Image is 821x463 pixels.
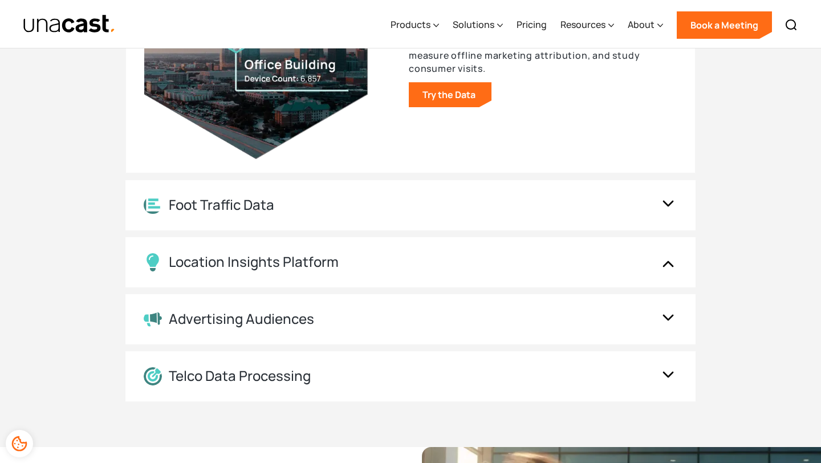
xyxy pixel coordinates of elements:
a: Pricing [517,2,547,48]
img: Advertising Audiences icon [144,311,162,327]
div: Products [391,18,430,31]
div: Location Insights Platform [169,254,339,270]
div: Solutions [453,18,494,31]
img: Location Data Processing icon [144,367,162,385]
div: Resources [560,18,605,31]
div: Telco Data Processing [169,368,311,384]
div: Solutions [453,2,503,48]
div: About [628,18,655,31]
div: Resources [560,2,614,48]
div: About [628,2,663,48]
div: Advertising Audiences [169,311,314,327]
div: Cookie Preferences [6,430,33,457]
img: Location Analytics icon [144,196,162,214]
img: Unacast text logo [23,14,116,34]
div: Products [391,2,439,48]
a: Book a Meeting [677,11,772,39]
div: Foot Traffic Data [169,197,274,213]
img: Location Insights Platform icon [144,253,162,271]
a: home [23,14,116,34]
img: Search icon [785,18,798,32]
p: Get insights into how people move around in areas of interest around the world. Build better audi... [409,23,677,75]
a: Try the Data [409,82,491,107]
